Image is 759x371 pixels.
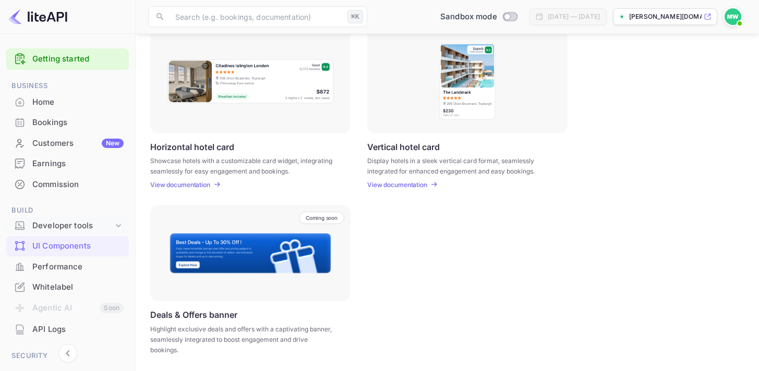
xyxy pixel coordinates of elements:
[6,350,129,362] span: Security
[58,344,77,363] button: Collapse navigation
[6,175,129,195] div: Commission
[6,277,129,298] div: Whitelabel
[6,236,129,255] a: UI Components
[725,8,741,25] img: Melanie White
[6,113,129,132] a: Bookings
[6,175,129,194] a: Commission
[150,181,213,189] a: View documentation
[169,6,343,27] input: Search (e.g. bookings, documentation)
[32,281,124,293] div: Whitelabel
[6,319,129,339] a: API Logs
[169,232,332,274] img: Banner Frame
[367,181,427,189] p: View documentation
[367,181,430,189] a: View documentation
[6,92,129,112] a: Home
[8,8,67,25] img: LiteAPI logo
[367,156,555,175] p: Display hotels in a sleek vertical card format, seamlessly integrated for enhanced engagement and...
[6,133,129,154] div: CustomersNew
[150,181,210,189] p: View documentation
[32,117,124,129] div: Bookings
[306,215,338,221] p: Coming soon
[102,139,124,148] div: New
[32,158,124,170] div: Earnings
[436,11,521,23] div: Switch to Production mode
[32,53,124,65] a: Getting started
[6,154,129,173] a: Earnings
[6,257,129,277] div: Performance
[6,319,129,340] div: API Logs
[367,142,440,152] p: Vertical hotel card
[548,12,600,21] div: [DATE] — [DATE]
[440,11,497,23] span: Sandbox mode
[347,10,363,23] div: ⌘K
[6,217,129,235] div: Developer tools
[150,156,338,175] p: Showcase hotels with a customizable card widget, integrating seamlessly for easy engagement and b...
[32,261,124,273] div: Performance
[32,220,113,232] div: Developer tools
[32,96,124,108] div: Home
[6,236,129,256] div: UI Components
[32,138,124,150] div: Customers
[6,257,129,276] a: Performance
[32,240,124,252] div: UI Components
[32,324,124,336] div: API Logs
[6,80,129,92] span: Business
[6,133,129,153] a: CustomersNew
[439,42,496,120] img: Vertical hotel card Frame
[150,324,338,355] p: Highlight exclusive deals and offers with a captivating banner, seamlessly integrated to boost en...
[150,142,234,152] p: Horizontal hotel card
[6,92,129,113] div: Home
[6,277,129,296] a: Whitelabel
[150,310,237,320] p: Deals & Offers banner
[6,48,129,70] div: Getting started
[32,179,124,191] div: Commission
[6,205,129,216] span: Build
[6,113,129,133] div: Bookings
[629,12,702,21] p: [PERSON_NAME][DOMAIN_NAME]...
[6,154,129,174] div: Earnings
[166,58,334,104] img: Horizontal hotel card Frame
